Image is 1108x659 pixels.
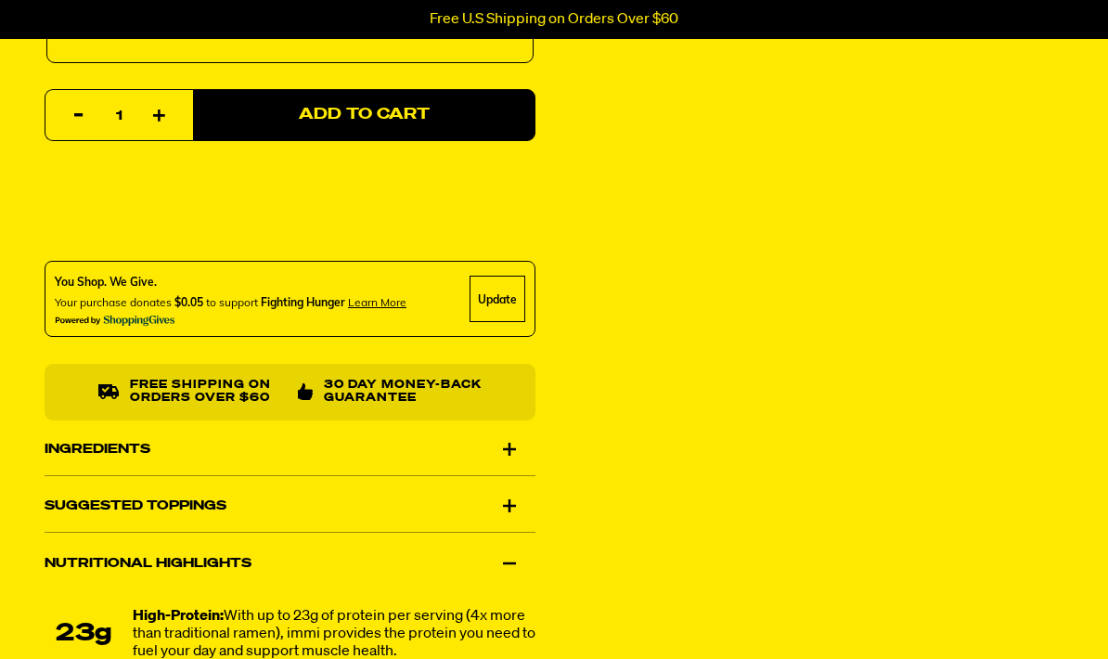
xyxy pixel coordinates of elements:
span: to support [206,295,258,309]
button: Add to Cart [193,89,535,141]
span: Learn more about donating [348,295,406,309]
input: quantity [57,90,182,142]
span: Add to Cart [299,108,430,123]
div: Nutritional Highlights [45,537,535,589]
div: You Shop. We Give. [55,274,406,291]
span: $0.05 [174,295,203,309]
div: Update Cause Button [470,276,525,322]
p: Free U.S Shipping on Orders Over $60 [430,11,678,28]
iframe: Marketing Popup [9,573,200,650]
p: 30 Day Money-Back Guarantee [324,379,483,406]
span: Your purchase donates [55,295,172,309]
span: Fighting Hunger [261,295,345,309]
div: Suggested Toppings [45,480,535,532]
p: Free shipping on orders over $60 [130,379,283,406]
div: Ingredients [45,423,535,475]
img: Powered By ShoppingGives [55,315,175,327]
